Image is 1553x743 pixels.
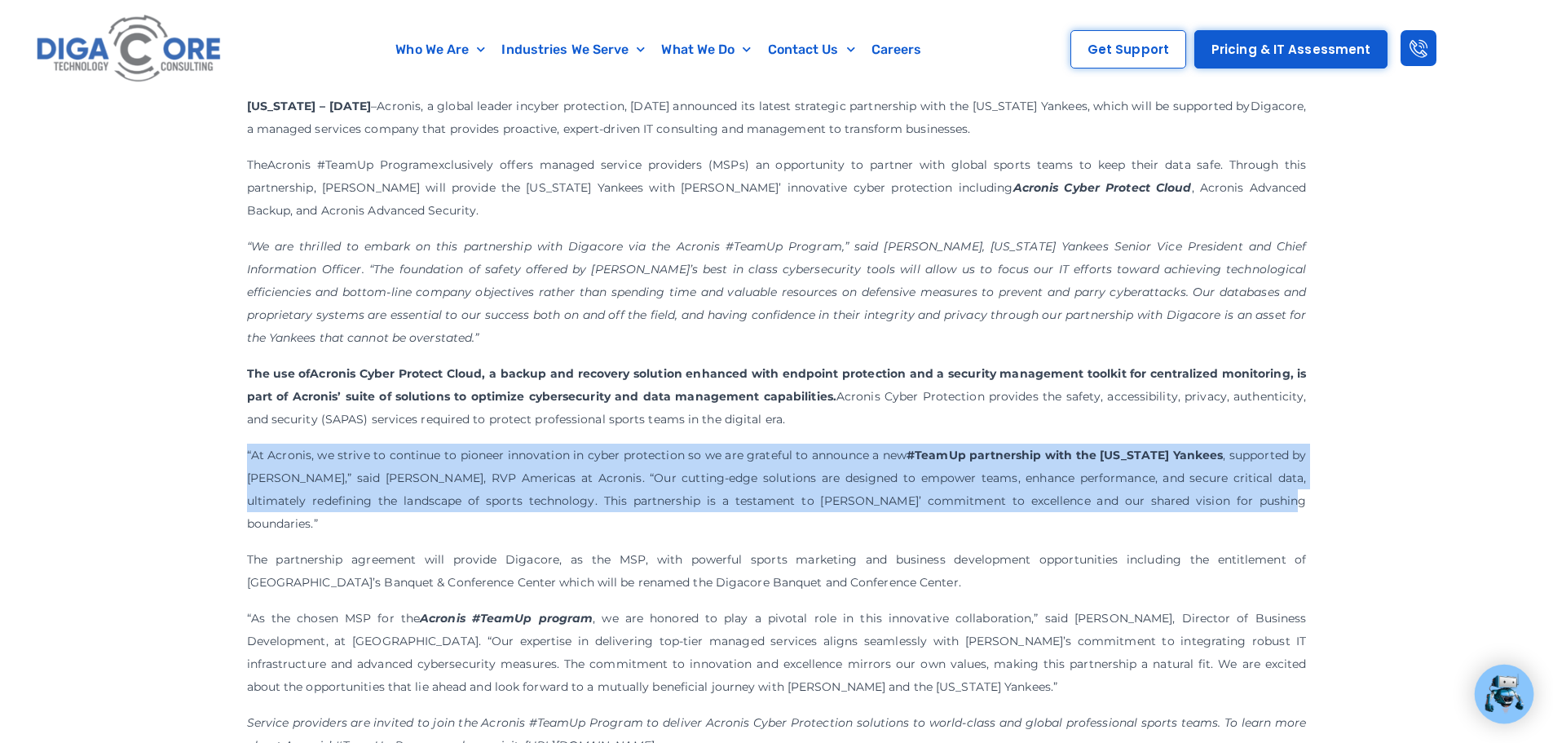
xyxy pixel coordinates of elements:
span: “At Acronis, we strive to continue to pioneer innovation in cyber protection so we are grateful t... [247,448,1307,531]
strong: [US_STATE] – [DATE] [247,99,372,113]
span: Acronis Cyber Protection provides the safety, accessibility, privacy, authenticity, and security ... [247,366,1307,427]
a: Industries We Serve [493,31,653,69]
span: – , a global leader in , [DATE] announced its latest strategic partnership with the [US_STATE] Ya... [247,99,1307,136]
a: Contact Us [760,31,863,69]
img: Digacore logo 1 [32,8,227,91]
span: The exclusively offers managed service providers (MSPs) an opportunity to partner with global spo... [247,157,1307,218]
strong: Acronis #TeamUp program [420,611,593,626]
nav: Menu [306,31,1013,69]
strong: #TeamUp partnership with the [US_STATE] Yankees [907,448,1223,462]
a: Get Support [1070,30,1186,69]
span: “As the chosen MSP for the , we are honored to play a pivotal role in this innovative collaborati... [247,611,1307,694]
span: Pricing & IT Assessment [1211,43,1370,55]
a: cyber protection [527,99,624,113]
a: Acronis #TeamUp Program [267,157,432,172]
em: “We are thrilled to embark on this partnership with Digacore via the Acronis #TeamUp Program,” sa... [247,239,1307,345]
a: Digacore [1251,99,1304,113]
strong: Acronis Cyber Protect Cloud [1013,180,1192,195]
span: Get Support [1088,43,1169,55]
strong: The use of , a backup and recovery solution enhanced with endpoint protection and a security mana... [247,366,1307,404]
a: Pricing & IT Assessment [1194,30,1388,69]
a: Who We Are [387,31,493,69]
a: What We Do [653,31,759,69]
a: Acronis [377,99,421,113]
a: Acronis Cyber Protect Cloud [310,366,482,381]
span: The partnership agreement will provide Digacore, as the MSP, with powerful sports marketing and b... [247,552,1307,590]
a: Careers [863,31,930,69]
